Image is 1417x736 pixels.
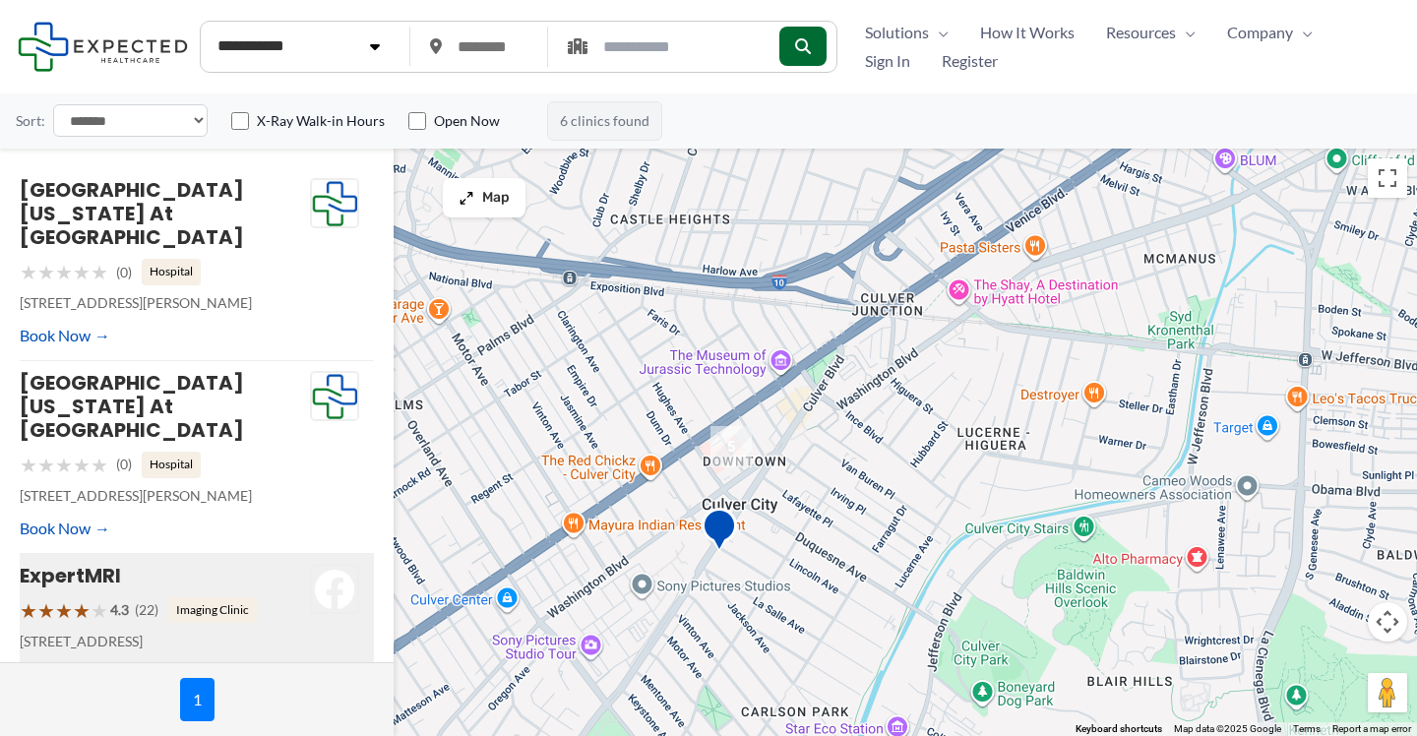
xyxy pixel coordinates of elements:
span: ★ [37,592,55,629]
a: Book Now [20,514,110,543]
a: SolutionsMenu Toggle [849,18,964,47]
span: ★ [20,592,37,629]
span: ★ [73,254,91,290]
span: Solutions [865,18,929,47]
span: ★ [20,254,37,290]
span: Hospital [142,452,201,477]
span: ★ [91,447,108,483]
span: Company [1227,18,1293,47]
a: Book Now [20,659,110,689]
img: Expected Healthcare Logo - side, dark font, small [18,22,188,72]
p: [STREET_ADDRESS][PERSON_NAME] [20,483,310,509]
span: Map [482,190,510,207]
span: How It Works [980,18,1075,47]
div: Imaging &#038; Pathology &#8211; Culver City [702,508,737,558]
button: Toggle fullscreen view [1368,158,1407,198]
a: Report a map error [1332,723,1411,734]
span: ★ [55,592,73,629]
a: [GEOGRAPHIC_DATA][US_STATE] at [GEOGRAPHIC_DATA] [20,176,244,251]
a: Register [926,46,1014,76]
span: ★ [37,254,55,290]
span: Resources [1106,18,1176,47]
span: (22) [135,597,158,623]
a: [GEOGRAPHIC_DATA][US_STATE] At [GEOGRAPHIC_DATA] [20,369,244,444]
a: CompanyMenu Toggle [1211,18,1328,47]
a: How It Works [964,18,1090,47]
label: X-Ray Walk-in Hours [257,111,385,131]
p: [STREET_ADDRESS][PERSON_NAME] [20,290,310,316]
span: ★ [20,447,37,483]
span: 4.3 [110,597,129,623]
span: Hospital [142,259,201,284]
label: Open Now [434,111,500,131]
button: Map camera controls [1368,602,1407,642]
span: ★ [37,447,55,483]
span: Menu Toggle [1176,18,1196,47]
span: Imaging Clinic [168,597,257,623]
span: ★ [91,254,108,290]
div: 5 [710,426,752,467]
span: Register [942,46,998,76]
span: 1 [180,678,215,721]
a: Sign In [849,46,926,76]
button: Map [443,178,525,217]
span: Menu Toggle [929,18,949,47]
span: Map data ©2025 Google [1174,723,1281,734]
a: Terms (opens in new tab) [1293,723,1321,734]
span: ★ [73,592,91,629]
button: Keyboard shortcuts [1076,722,1162,736]
img: Expected Healthcare Logo [311,372,358,421]
button: Drag Pegman onto the map to open Street View [1368,673,1407,712]
p: [STREET_ADDRESS] [20,629,310,654]
span: 6 clinics found [547,101,662,141]
img: Maximize [459,190,474,206]
span: Menu Toggle [1293,18,1313,47]
span: ★ [55,447,73,483]
span: Sign In [865,46,910,76]
span: ★ [55,254,73,290]
span: (0) [116,260,132,285]
a: ExpertMRI [20,562,121,589]
a: ResourcesMenu Toggle [1090,18,1211,47]
label: Sort: [16,108,45,134]
img: ExpertMRI [311,565,358,614]
span: (0) [116,452,132,477]
span: ★ [91,592,108,629]
a: Book Now [20,321,110,350]
img: Expected Healthcare Logo [311,179,358,228]
span: ★ [73,447,91,483]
